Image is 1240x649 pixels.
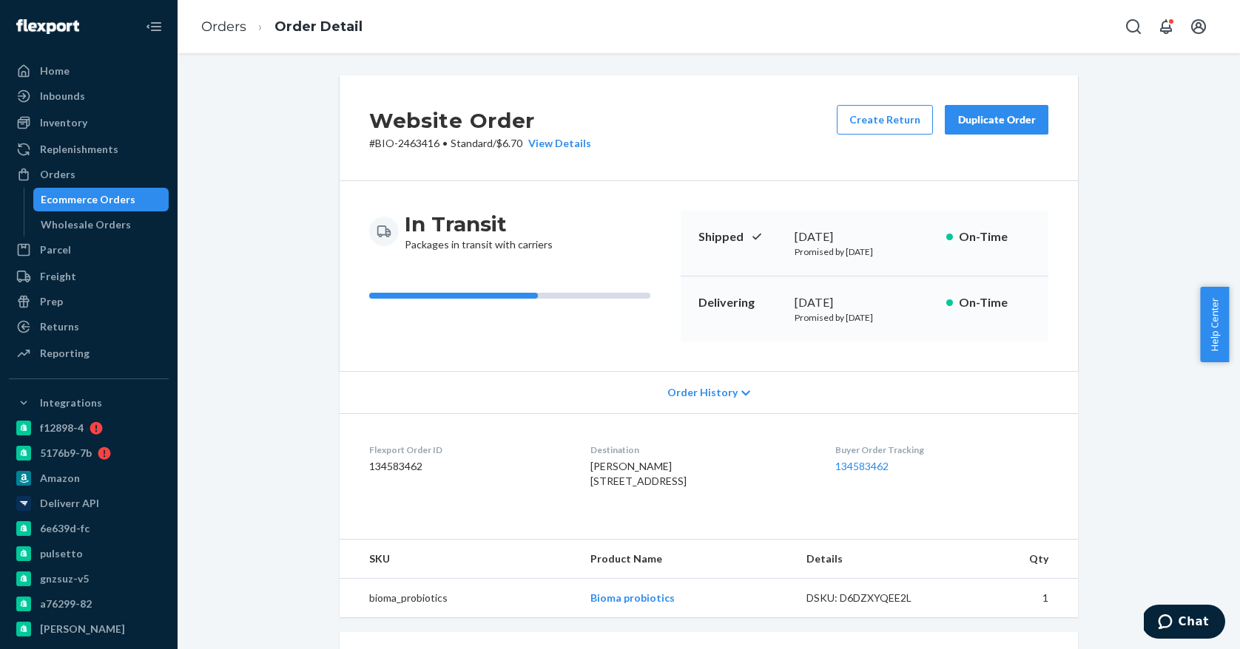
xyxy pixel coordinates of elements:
a: pulsetto [9,542,169,565]
button: Open notifications [1151,12,1181,41]
button: Duplicate Order [945,105,1048,135]
button: Help Center [1200,287,1229,362]
button: Open Search Box [1119,12,1148,41]
dt: Buyer Order Tracking [835,444,1048,456]
a: Bioma probiotics [590,591,675,604]
a: Ecommerce Orders [33,188,169,211]
a: 5176b9-7b [9,441,169,465]
th: Details [795,540,957,579]
span: Order History [667,385,738,400]
div: Deliverr API [40,496,99,511]
a: Inbounds [9,84,169,108]
div: Freight [40,269,76,284]
div: 5176b9-7b [40,446,92,461]
iframe: Opens a widget where you can chat to one of our agents [1144,605,1225,642]
a: gnzsuz-v5 [9,567,169,591]
p: Promised by [DATE] [795,245,934,258]
div: Parcel [40,242,71,257]
div: a76299-82 [40,597,92,611]
h3: In Transit [405,211,553,237]
p: Shipped [698,228,783,245]
th: SKU [340,540,579,579]
th: Product Name [579,540,794,579]
img: Flexport logo [16,19,79,34]
a: 134583462 [835,460,889,472]
a: a76299-82 [9,592,169,616]
ol: breadcrumbs [189,5,374,49]
a: [PERSON_NAME] [9,617,169,641]
div: Duplicate Order [957,112,1036,127]
div: Replenishments [40,142,118,157]
th: Qty [957,540,1078,579]
div: Integrations [40,395,102,410]
a: Inventory [9,111,169,135]
div: Reporting [40,346,90,361]
a: Orders [201,18,246,35]
div: 6e639d-fc [40,521,90,536]
dd: 134583462 [369,459,567,474]
h2: Website Order [369,105,591,136]
a: Order Detail [274,18,363,35]
span: [PERSON_NAME] [STREET_ADDRESS] [590,460,687,487]
div: pulsetto [40,546,83,561]
a: Returns [9,315,169,339]
p: # BIO-2463416 / $6.70 [369,136,591,151]
a: Deliverr API [9,492,169,515]
button: Create Return [837,105,933,135]
td: bioma_probiotics [340,579,579,618]
div: [PERSON_NAME] [40,622,125,636]
a: Orders [9,163,169,186]
div: Inventory [40,115,87,130]
a: Wholesale Orders [33,213,169,237]
button: View Details [522,136,591,151]
p: Delivering [698,294,783,311]
a: f12898-4 [9,416,169,440]
p: Promised by [DATE] [795,311,934,324]
div: f12898-4 [40,421,84,435]
dt: Flexport Order ID [369,444,567,456]
p: On-Time [959,228,1031,245]
div: Inbounds [40,89,85,103]
a: Reporting [9,342,169,365]
dt: Destination [590,444,811,456]
a: 6e639d-fc [9,517,169,540]
div: [DATE] [795,228,934,245]
div: Wholesale Orders [41,217,131,232]
a: Home [9,59,169,83]
button: Open account menu [1184,12,1213,41]
button: Close Navigation [139,12,169,41]
a: Freight [9,265,169,288]
a: Replenishments [9,137,169,161]
div: Returns [40,319,79,334]
td: 1 [957,579,1078,618]
button: Integrations [9,391,169,415]
a: Prep [9,290,169,313]
div: gnzsuz-v5 [40,571,89,586]
div: Amazon [40,471,80,486]
div: Packages in transit with carriers [405,211,553,252]
div: Prep [40,294,63,309]
div: [DATE] [795,294,934,311]
div: Ecommerce Orders [41,192,135,207]
p: On-Time [959,294,1031,311]
div: Home [40,64,70,78]
div: DSKU: D6DZXYQEE2L [806,591,946,605]
div: Orders [40,167,75,182]
span: Standard [451,137,493,149]
a: Amazon [9,466,169,490]
a: Parcel [9,238,169,262]
span: • [442,137,448,149]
